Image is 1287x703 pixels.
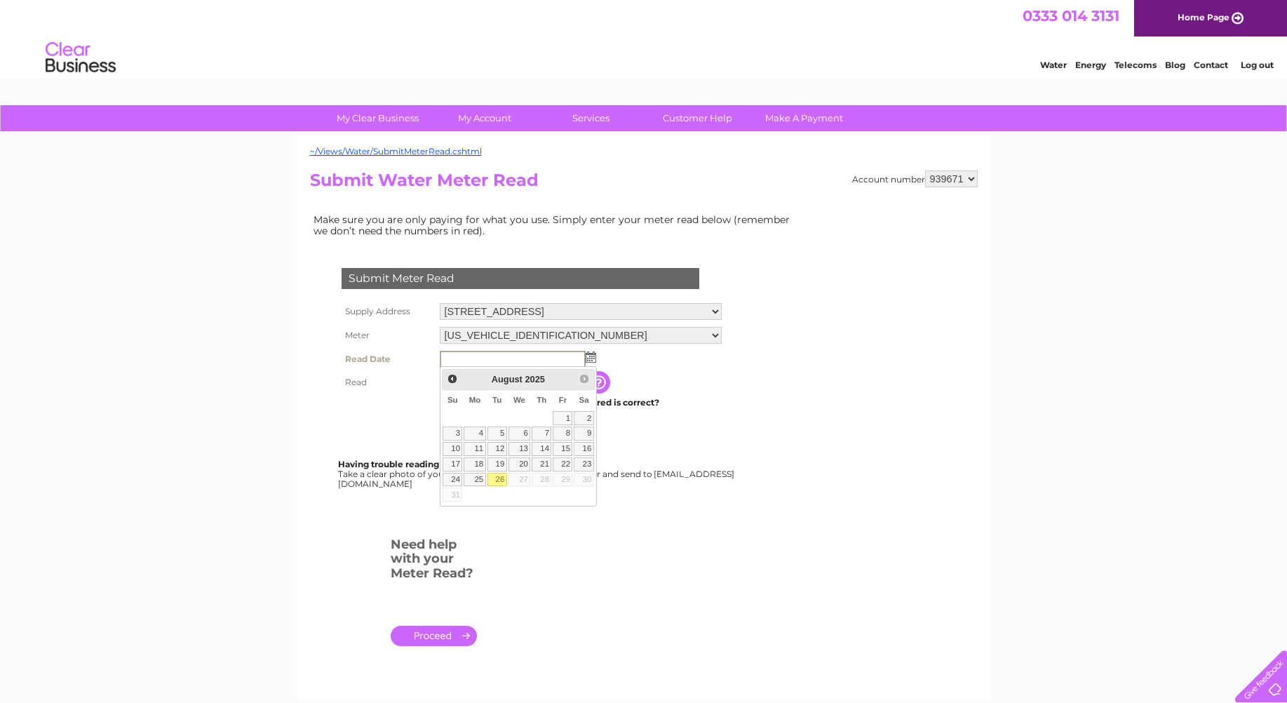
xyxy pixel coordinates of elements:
[310,146,482,156] a: ~/Views/Water/SubmitMeterRead.cshtml
[338,460,736,488] div: Take a clear photo of your readings, tell us which supply it's for and send to [EMAIL_ADDRESS][DO...
[532,427,551,441] a: 7
[588,371,613,394] input: Information
[532,457,551,471] a: 21
[553,442,572,456] a: 15
[443,473,462,487] a: 24
[553,427,572,441] a: 8
[525,374,544,384] span: 2025
[487,427,507,441] a: 5
[487,442,507,456] a: 12
[1241,60,1274,70] a: Log out
[492,396,501,404] span: Tuesday
[447,396,458,404] span: Sunday
[310,210,801,240] td: Make sure you are only paying for what you use. Simply enter your meter read below (remember we d...
[574,442,593,456] a: 16
[464,442,485,456] a: 11
[508,442,531,456] a: 13
[444,371,460,387] a: Prev
[537,396,546,404] span: Thursday
[487,473,507,487] a: 26
[852,170,978,187] div: Account number
[342,268,699,289] div: Submit Meter Read
[574,411,593,425] a: 2
[443,457,462,471] a: 17
[533,105,649,131] a: Services
[443,427,462,441] a: 3
[464,427,485,441] a: 4
[508,457,531,471] a: 20
[574,427,593,441] a: 9
[447,373,458,384] span: Prev
[513,396,525,404] span: Wednesday
[579,396,589,404] span: Saturday
[1075,60,1106,70] a: Energy
[559,396,567,404] span: Friday
[45,36,116,79] img: logo.png
[391,626,477,646] a: .
[391,535,477,588] h3: Need help with your Meter Read?
[338,323,436,347] th: Meter
[436,394,725,412] td: Are you sure the read you have entered is correct?
[469,396,481,404] span: Monday
[338,347,436,371] th: Read Date
[574,457,593,471] a: 23
[640,105,755,131] a: Customer Help
[338,300,436,323] th: Supply Address
[746,105,862,131] a: Make A Payment
[313,8,976,68] div: Clear Business is a trading name of Verastar Limited (registered in [GEOGRAPHIC_DATA] No. 3667643...
[1165,60,1185,70] a: Blog
[492,374,523,384] span: August
[508,427,531,441] a: 6
[426,105,542,131] a: My Account
[338,459,495,469] b: Having trouble reading your meter?
[553,457,572,471] a: 22
[1194,60,1228,70] a: Contact
[464,473,485,487] a: 25
[1114,60,1157,70] a: Telecoms
[532,442,551,456] a: 14
[487,457,507,471] a: 19
[464,457,485,471] a: 18
[553,411,572,425] a: 1
[320,105,436,131] a: My Clear Business
[586,351,596,363] img: ...
[1040,60,1067,70] a: Water
[443,442,462,456] a: 10
[1023,7,1119,25] a: 0333 014 3131
[338,371,436,394] th: Read
[310,170,978,197] h2: Submit Water Meter Read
